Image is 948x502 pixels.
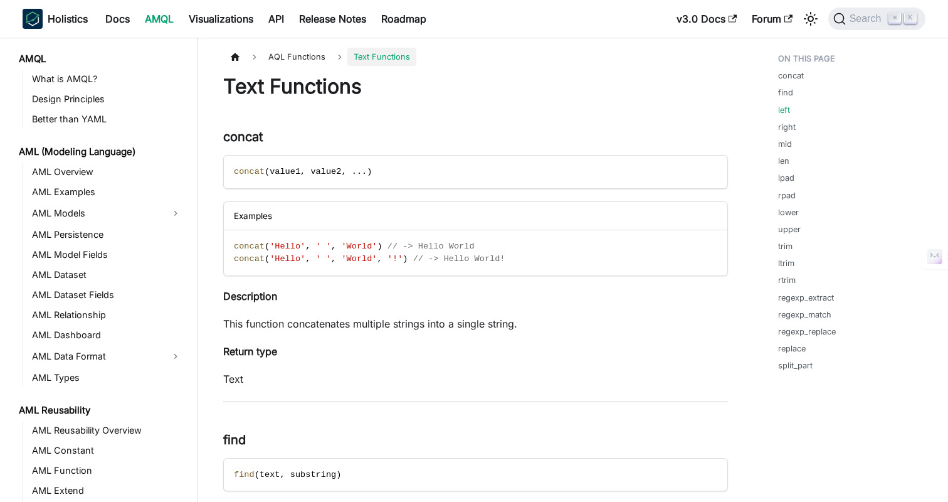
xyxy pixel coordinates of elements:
a: AML Relationship [28,306,187,324]
span: ' ' [316,254,331,264]
a: AML Function [28,462,187,479]
span: // -> Hello World! [413,254,505,264]
span: Text Functions [347,48,416,66]
a: ltrim [778,257,794,269]
span: // -> Hello World [387,242,475,251]
span: 'World' [341,254,377,264]
nav: Breadcrumbs [223,48,728,66]
a: rpad [778,190,796,201]
a: AML Data Format [28,346,164,366]
span: ) [336,470,341,479]
span: , [331,242,336,251]
button: Switch between dark and light mode (currently light mode) [801,9,821,29]
span: 'Hello' [270,254,305,264]
span: ) [377,242,382,251]
a: AML Dataset Fields [28,286,187,304]
h3: concat [223,129,728,145]
img: Holistics [23,9,43,29]
kbd: K [904,13,917,24]
a: AML Persistence [28,226,187,243]
a: Docs [98,9,137,29]
a: AML Overview [28,163,187,181]
span: value1 [270,167,300,176]
a: Forum [744,9,800,29]
span: concat [234,242,265,251]
span: ' ' [316,242,331,251]
a: AML (Modeling Language) [15,143,187,161]
span: substring [290,470,336,479]
a: HolisticsHolistics [23,9,88,29]
a: AML Models [28,203,164,223]
span: concat [234,167,265,176]
span: ( [265,254,270,264]
span: ( [265,167,270,176]
span: , [300,167,305,176]
span: concat [234,254,265,264]
span: , [331,254,336,264]
span: , [377,254,382,264]
a: Better than YAML [28,110,187,128]
h3: find [223,432,728,448]
kbd: ⌘ [888,13,901,24]
a: concat [778,70,804,82]
span: find [234,470,255,479]
a: AML Constant [28,442,187,459]
p: Text [223,371,728,387]
a: AML Extend [28,482,187,499]
span: , [305,254,310,264]
span: . [352,167,357,176]
a: upper [778,223,801,235]
span: ( [255,470,260,479]
a: regexp_match [778,309,831,321]
a: lower [778,206,799,218]
a: split_part [778,360,813,371]
button: Expand sidebar category 'AML Data Format' [164,346,187,366]
span: . [362,167,367,176]
a: len [778,155,789,167]
a: AML Reusability [15,402,187,419]
a: AML Types [28,369,187,387]
span: , [341,167,346,176]
span: Search [846,13,889,24]
a: mid [778,138,792,150]
h1: Text Functions [223,74,728,99]
a: left [778,104,790,116]
span: ) [403,254,408,264]
a: AMQL [137,9,181,29]
a: v3.0 Docs [669,9,744,29]
a: Design Principles [28,90,187,108]
div: Examples [224,202,727,230]
strong: Return type [223,345,277,358]
a: API [261,9,292,29]
a: AML Reusability Overview [28,422,187,439]
a: rtrim [778,274,796,286]
a: What is AMQL? [28,70,187,88]
a: find [778,87,793,99]
a: regexp_extract [778,292,834,304]
a: lpad [778,172,794,184]
span: 'World' [341,242,377,251]
a: AML Model Fields [28,246,187,264]
span: text [260,470,280,479]
span: 'Hello' [270,242,305,251]
button: Search (Command+K) [828,8,925,30]
a: AML Dashboard [28,326,187,344]
a: regexp_replace [778,326,836,338]
a: right [778,121,796,133]
p: This function concatenates multiple strings into a single string. [223,316,728,331]
span: ( [265,242,270,251]
span: value2 [310,167,341,176]
a: trim [778,240,793,252]
a: AML Examples [28,183,187,201]
span: AQL Functions [262,48,332,66]
nav: Docs sidebar [10,38,198,502]
strong: Description [223,290,277,302]
b: Holistics [48,11,88,26]
a: Release Notes [292,9,374,29]
span: . [357,167,362,176]
span: , [280,470,285,479]
span: , [305,242,310,251]
a: AML Dataset [28,266,187,284]
span: '!' [387,254,403,264]
button: Expand sidebar category 'AML Models' [164,203,187,223]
